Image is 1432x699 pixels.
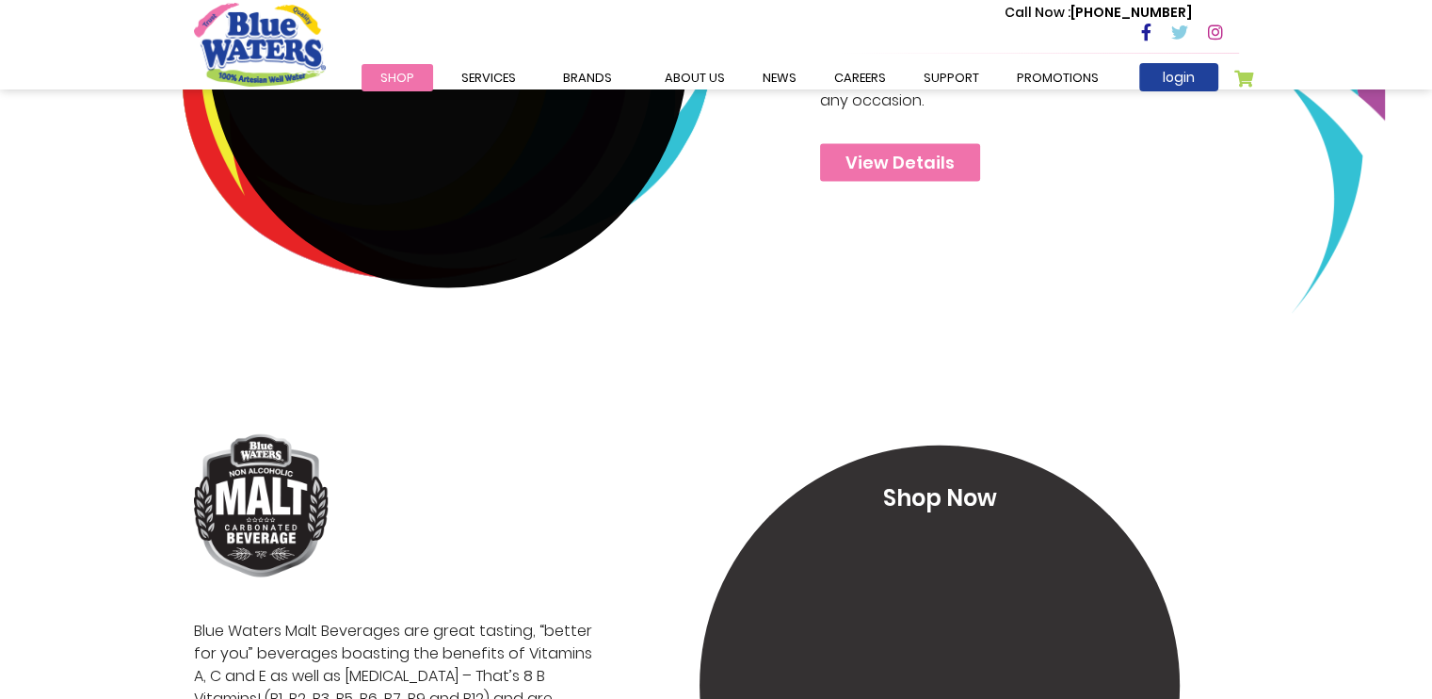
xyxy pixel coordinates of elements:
a: login [1139,63,1218,91]
img: brand logo [194,434,329,577]
a: support [905,64,998,91]
p: [PHONE_NUMBER] [1005,3,1192,23]
span: Shop [380,69,414,87]
a: News [744,64,815,91]
a: Promotions [998,64,1118,91]
a: View Details [820,144,980,182]
span: Call Now : [1005,3,1070,22]
a: about us [646,64,744,91]
a: store logo [194,3,326,86]
a: careers [815,64,905,91]
span: Brands [563,69,612,87]
p: Shop Now [735,481,1144,515]
span: Services [461,69,516,87]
